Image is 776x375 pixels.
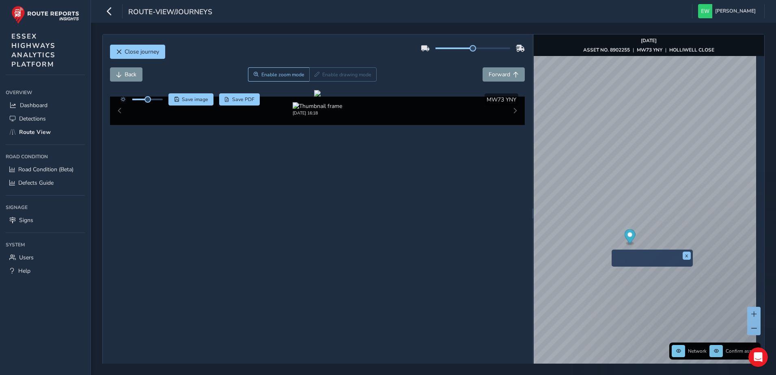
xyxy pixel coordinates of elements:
img: diamond-layout [698,4,712,18]
span: route-view/journeys [128,7,212,18]
span: MW73 YNY [487,96,516,103]
span: ESSEX HIGHWAYS ANALYTICS PLATFORM [11,32,56,69]
span: Detections [19,115,46,123]
span: Back [125,71,136,78]
div: Signage [6,201,85,213]
div: System [6,239,85,251]
div: Overview [6,86,85,99]
div: Road Condition [6,151,85,163]
button: Preview frame [614,260,691,265]
a: Road Condition (Beta) [6,163,85,176]
div: Map marker [624,229,635,246]
button: PDF [219,93,260,106]
strong: HOLLIWELL CLOSE [669,47,714,53]
a: Users [6,251,85,264]
span: Forward [489,71,510,78]
span: Users [19,254,34,261]
strong: MW73 YNY [637,47,662,53]
button: Back [110,67,142,82]
button: [PERSON_NAME] [698,4,759,18]
button: x [683,252,691,260]
button: Zoom [248,67,309,82]
span: Close journey [125,48,159,56]
span: Road Condition (Beta) [18,166,73,173]
a: Defects Guide [6,176,85,190]
img: frame [642,260,662,266]
img: Thumbnail frame [293,102,342,110]
span: Save PDF [232,96,254,103]
span: Help [18,267,30,275]
strong: ASSET NO. 8902255 [583,47,630,53]
a: Signs [6,213,85,227]
span: Signs [19,216,33,224]
strong: [DATE] [641,37,657,44]
button: Close journey [110,45,165,59]
span: Network [688,348,707,354]
div: [DATE] 16:18 [293,110,342,116]
button: Save [168,93,213,106]
span: Confirm assets [726,348,758,354]
span: Save image [182,96,208,103]
iframe: Intercom live chat [748,347,768,367]
a: Detections [6,112,85,125]
div: | | [583,47,714,53]
span: [PERSON_NAME] [715,4,756,18]
span: Defects Guide [18,179,54,187]
a: Route View [6,125,85,139]
span: Route View [19,128,51,136]
a: Dashboard [6,99,85,112]
button: Forward [483,67,525,82]
a: Help [6,264,85,278]
img: rr logo [11,6,79,24]
span: Dashboard [20,101,47,109]
span: Enable zoom mode [261,71,304,78]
